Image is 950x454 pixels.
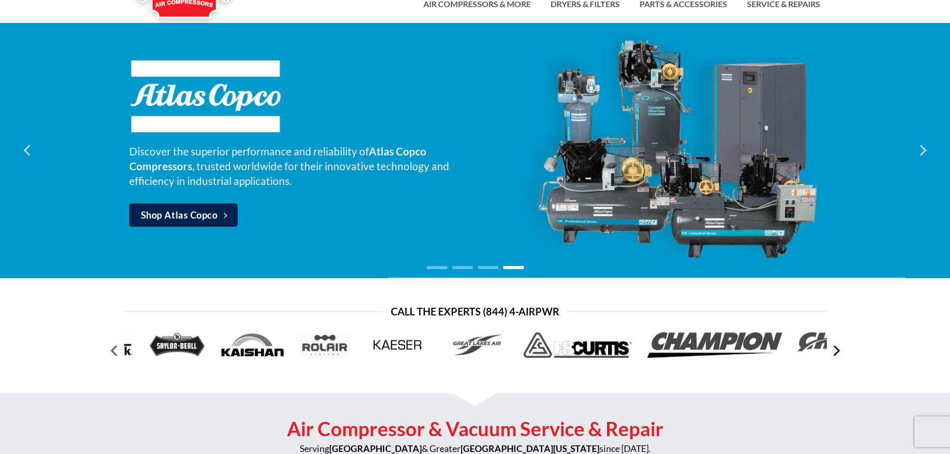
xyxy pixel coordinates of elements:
[460,443,599,454] strong: [GEOGRAPHIC_DATA][US_STATE]
[452,266,473,269] li: Page dot 2
[129,59,282,133] img: Atlas Copco Compressors
[124,416,826,442] h2: Air Compressor & Vacuum Service & Repair
[826,341,845,361] button: Next
[391,303,559,319] span: Call the Experts (844) 4-AirPwr
[427,266,447,269] li: Page dot 1
[106,341,124,361] button: Previous
[129,203,238,227] a: Shop Atlas Copco
[503,266,524,269] li: Page dot 4
[518,31,833,270] img: Atlas Copco Compressors
[129,144,475,188] p: Discover the superior performance and reliability of , trusted worldwide for their innovative tec...
[913,125,931,176] button: Next
[129,145,426,172] strong: Atlas Copco Compressors
[329,443,422,454] strong: [GEOGRAPHIC_DATA]
[141,208,218,223] span: Shop Atlas Copco
[19,125,37,176] button: Previous
[478,266,498,269] li: Page dot 3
